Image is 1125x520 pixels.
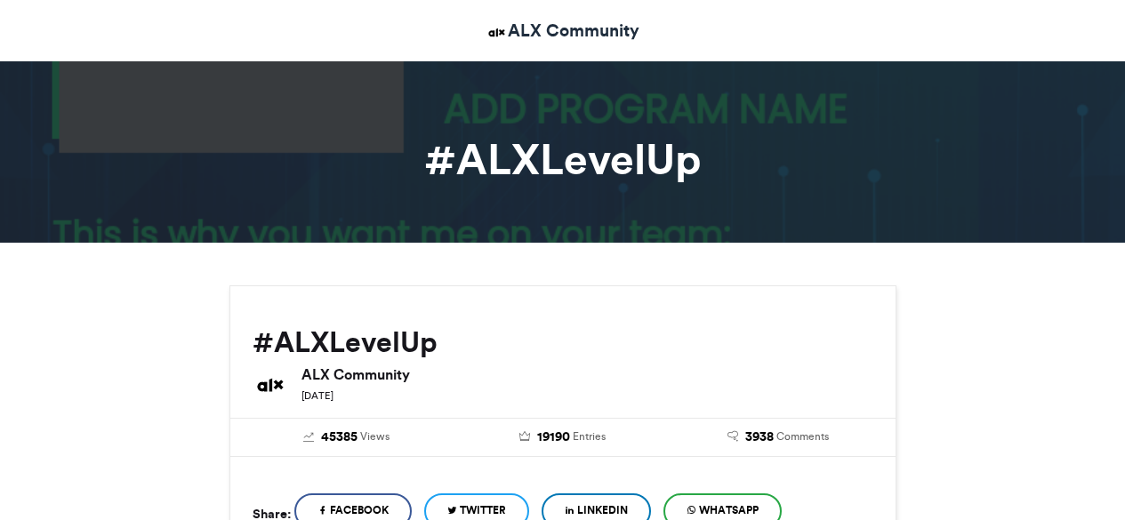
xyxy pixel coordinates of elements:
h1: #ALXLevelUp [69,138,1057,180]
h2: #ALXLevelUp [253,326,873,358]
a: 45385 Views [253,428,442,447]
span: 19190 [537,428,570,447]
a: 19190 Entries [468,428,657,447]
img: ALX Community [486,21,508,44]
span: WhatsApp [699,502,759,518]
span: Facebook [330,502,389,518]
span: 3938 [745,428,774,447]
span: Twitter [460,502,506,518]
span: 45385 [321,428,358,447]
span: LinkedIn [577,502,628,518]
a: ALX Community [486,18,639,44]
img: ALX Community [253,367,288,403]
small: [DATE] [301,389,333,402]
span: Comments [776,428,829,444]
span: Entries [573,428,606,444]
a: 3938 Comments [684,428,873,447]
h6: ALX Community [301,367,873,381]
span: Views [360,428,390,444]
